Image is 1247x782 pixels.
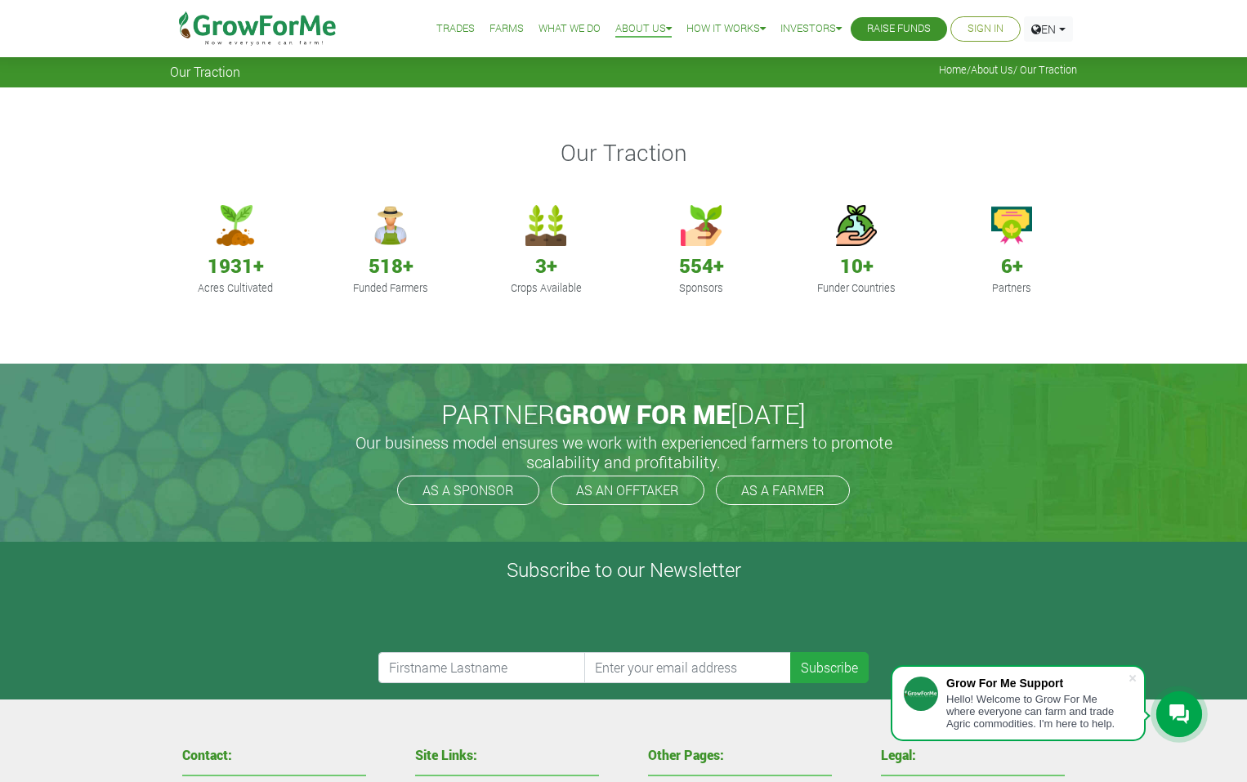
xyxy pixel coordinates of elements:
a: About Us [971,63,1013,76]
p: Funder Countries [802,280,911,296]
h4: 554+ [644,254,758,278]
h4: 518+ [333,254,448,278]
input: Firstname Lastname [378,652,586,683]
a: AS A SPONSOR [397,476,539,505]
div: Grow For Me Support [946,677,1128,690]
h4: 3+ [489,254,603,278]
a: Raise Funds [867,20,931,38]
p: Crops Available [491,280,601,296]
img: growforme image [681,205,722,246]
h4: Site Links: [415,748,599,762]
h2: PARTNER [DATE] [177,399,1070,430]
a: What We Do [539,20,601,38]
p: Sponsors [646,280,756,296]
h4: 6+ [954,254,1069,278]
a: AS AN OFFTAKER [551,476,704,505]
p: Acres Cultivated [181,280,290,296]
h3: Our Traction [172,139,1075,167]
div: Hello! Welcome to Grow For Me where everyone can farm and trade Agric commodities. I'm here to help. [946,693,1128,730]
h4: Subscribe to our Newsletter [20,558,1227,582]
a: Investors [780,20,842,38]
p: Partners [957,280,1066,296]
img: growforme image [370,205,411,246]
a: Farms [489,20,524,38]
span: GROW FOR ME [555,396,731,431]
span: Our Traction [170,64,240,79]
img: growforme image [991,205,1032,246]
h4: Legal: [881,748,1065,762]
h4: Contact: [182,748,366,762]
a: Sign In [968,20,1003,38]
a: How it Works [686,20,766,38]
input: Enter your email address [584,652,792,683]
h4: 1931+ [178,254,293,278]
a: EN [1024,16,1073,42]
h4: Other Pages: [648,748,832,762]
span: / / Our Traction [939,64,1077,76]
a: Home [939,63,967,76]
h4: 10+ [799,254,914,278]
a: Trades [436,20,475,38]
img: growforme image [836,205,877,246]
a: About Us [615,20,672,38]
iframe: reCAPTCHA [378,588,627,652]
h5: Our business model ensures we work with experienced farmers to promote scalability and profitabil... [337,432,910,471]
button: Subscribe [790,652,869,683]
img: growforme image [215,205,256,246]
img: growforme image [525,205,566,246]
p: Funded Farmers [336,280,445,296]
a: AS A FARMER [716,476,850,505]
